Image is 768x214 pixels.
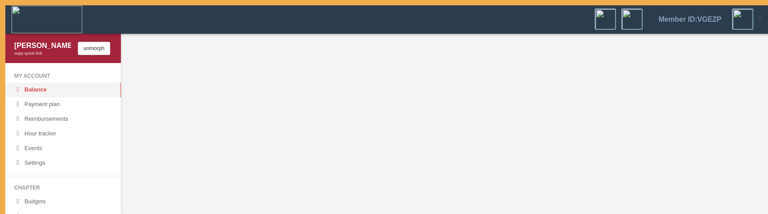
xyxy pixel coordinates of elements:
[5,141,121,156] a: Events
[5,83,121,97] a: Balance
[14,51,71,56] div: copy quick link
[5,194,121,209] a: Budgets
[78,42,110,55] button: unmorph
[14,40,71,51] div: [PERSON_NAME] Jordan
[5,70,121,83] li: My Account
[5,127,121,141] a: Hour tracker
[5,97,121,112] a: Payment plan
[648,6,732,33] a: Member ID: VGEZP
[5,156,121,170] a: Settings
[5,112,121,127] a: Reimbursements
[5,182,121,194] li: Chapter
